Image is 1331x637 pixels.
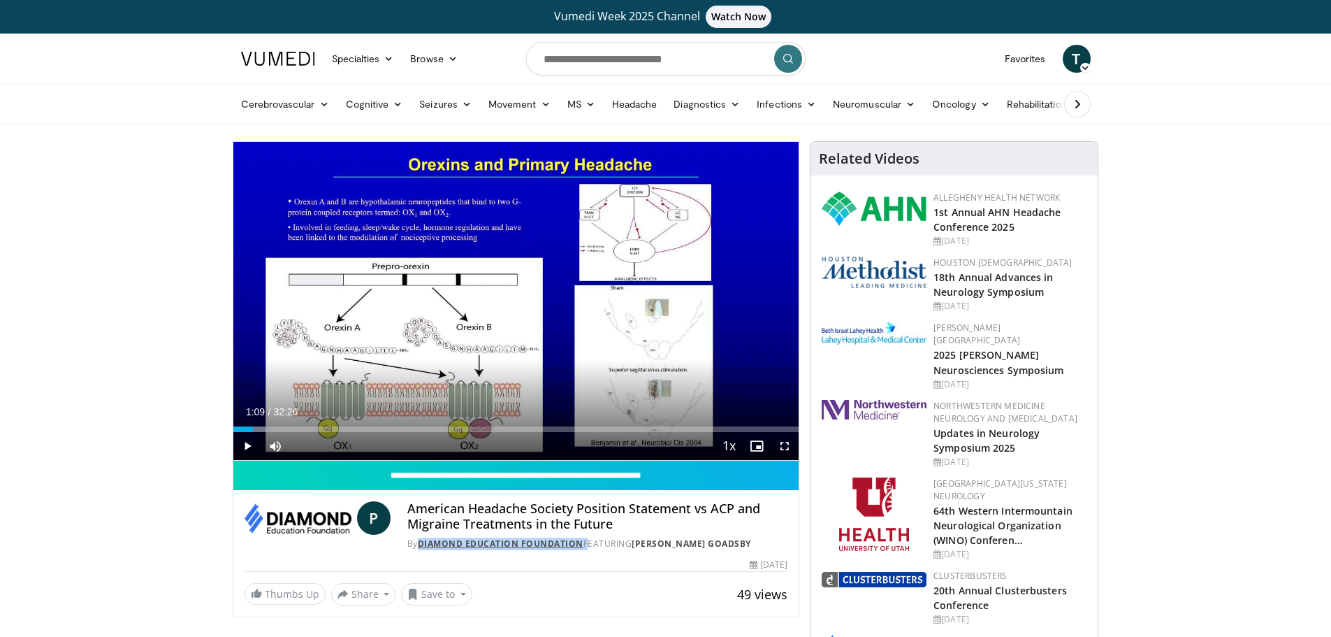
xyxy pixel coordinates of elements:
[715,432,743,460] button: Playback Rate
[1063,45,1091,73] a: T
[750,559,787,571] div: [DATE]
[241,52,315,66] img: VuMedi Logo
[559,90,604,118] a: MS
[933,400,1077,424] a: Northwestern Medicine Neurology and [MEDICAL_DATA]
[411,90,480,118] a: Seizures
[933,257,1072,269] a: Houston [DEMOGRAPHIC_DATA]
[933,192,1060,203] a: Allegheny Health Network
[822,257,926,288] img: 5e4488cc-e109-4a4e-9fd9-73bb9237ee91.png.150x105_q85_autocrop_double_scale_upscale_version-0.2.png
[771,432,799,460] button: Fullscreen
[933,584,1067,612] a: 20th Annual Clusterbusters Conference
[933,548,1086,561] div: [DATE]
[996,45,1054,73] a: Favorites
[245,583,326,605] a: Thumbs Up
[407,538,787,550] div: By FEATURING
[824,90,924,118] a: Neuromuscular
[933,322,1020,346] a: [PERSON_NAME][GEOGRAPHIC_DATA]
[401,583,472,606] button: Save to
[323,45,402,73] a: Specialties
[933,271,1053,299] a: 18th Annual Advances in Neurology Symposium
[933,427,1040,455] a: Updates in Neurology Symposium 2025
[933,206,1061,234] a: 1st Annual AHN Headache Conference 2025
[748,90,824,118] a: Infections
[418,538,583,550] a: Diamond Education Foundation
[819,150,919,167] h4: Related Videos
[233,432,261,460] button: Play
[933,478,1067,502] a: [GEOGRAPHIC_DATA][US_STATE] Neurology
[554,8,778,24] span: Vumedi Week 2025 Channel
[246,406,265,417] span: 1:09
[924,90,998,118] a: Oncology
[933,456,1086,468] div: [DATE]
[233,427,799,432] div: Progress Bar
[706,6,772,28] span: Watch Now
[268,406,271,417] span: /
[480,90,559,118] a: Movement
[743,432,771,460] button: Enable picture-in-picture mode
[933,348,1063,376] a: 2025 [PERSON_NAME] Neurosciences Symposium
[665,90,748,118] a: Diagnostics
[243,6,1089,28] a: Vumedi Week 2025 ChannelWatch Now
[737,586,787,603] span: 49 views
[839,478,909,551] img: f6362829-b0a3-407d-a044-59546adfd345.png.150x105_q85_autocrop_double_scale_upscale_version-0.2.png
[233,90,337,118] a: Cerebrovascular
[233,142,799,461] video-js: Video Player
[261,432,289,460] button: Mute
[402,45,466,73] a: Browse
[822,572,926,587] img: d3be30b6-fe2b-4f13-a5b4-eba975d75fdd.png.150x105_q85_autocrop_double_scale_upscale_version-0.2.png
[357,501,391,535] a: P
[933,504,1072,547] a: 64th Western Intermountain Neurological Organization (WINO) Conferen…
[604,90,666,118] a: Headache
[822,400,926,420] img: 2a462fb6-9365-492a-ac79-3166a6f924d8.png.150x105_q85_autocrop_double_scale_upscale_version-0.2.jpg
[245,501,351,535] img: Diamond Education Foundation
[933,570,1007,582] a: Clusterbusters
[526,42,806,76] input: Search topics, interventions
[822,322,926,345] img: e7977282-282c-4444-820d-7cc2733560fd.jpg.150x105_q85_autocrop_double_scale_upscale_version-0.2.jpg
[822,192,926,226] img: 628ffacf-ddeb-4409-8647-b4d1102df243.png.150x105_q85_autocrop_double_scale_upscale_version-0.2.png
[273,406,298,417] span: 32:26
[337,90,412,118] a: Cognitive
[632,538,751,550] a: [PERSON_NAME] Goadsby
[933,235,1086,248] div: [DATE]
[933,300,1086,313] div: [DATE]
[331,583,396,606] button: Share
[933,378,1086,391] div: [DATE]
[998,90,1075,118] a: Rehabilitation
[407,501,787,531] h4: American Headache Society Position Statement vs ACP and Migraine Treatments in the Future
[933,613,1086,626] div: [DATE]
